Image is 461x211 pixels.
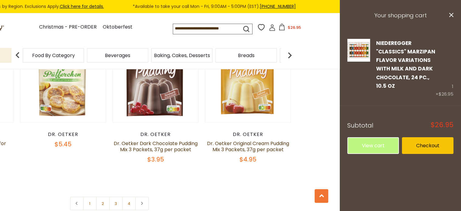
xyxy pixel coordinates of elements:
[205,37,291,123] img: Dr. Oetker Original Cream Pudding Mix 3 Packets, 37g per packet
[114,140,198,153] a: Dr. Oetker Dark Chocolate Pudding Mix 3 Packets, 37g per packet
[83,197,97,210] a: 1
[284,49,296,61] img: next arrow
[20,37,106,123] img: Dr. Oetker "Apfel-Puefferchen" Apple Popover Dessert Mix 152g
[113,37,199,123] img: Dr. Oetker Dark Chocolate Pudding Mix 3 Packets, 37g per packet
[347,137,399,154] a: View cart
[154,53,210,58] a: Baking, Cakes, Desserts
[238,53,255,58] a: Breads
[239,155,256,164] span: $4.95
[205,131,291,138] div: Dr. Oetker
[60,3,104,9] a: Click here for details.
[347,39,370,62] img: Niederegger "Classics" Marzipan Flavor Variations With Milk and Dark Chocolate, 24 pc., 10.5 oz
[376,39,435,90] a: Niederegger "Classics" Marzipan Flavor Variations With Milk and Dark Chocolate, 24 pc., 10.5 oz
[20,131,106,138] div: Dr. Oetker
[122,197,136,210] a: 4
[112,131,199,138] div: Dr. Oetker
[207,140,289,153] a: Dr. Oetker Original Cream Pudding Mix 3 Packets, 37g per packet
[402,137,453,154] a: Checkout
[133,3,296,10] span: *Available to take your call Mon - Fri, 9:00AM - 5:00PM (EST).
[109,197,123,210] a: 3
[436,39,453,98] div: 1 ×
[260,3,296,9] a: [PHONE_NUMBER]
[431,122,453,128] span: $26.95
[39,23,97,31] a: Christmas - PRE-ORDER
[12,49,24,61] img: previous arrow
[347,121,373,130] span: Subtotal
[347,39,370,98] a: Niederegger "Classics" Marzipan Flavor Variations With Milk and Dark Chocolate, 24 pc., 10.5 oz
[96,197,110,210] a: 2
[32,53,75,58] a: Food By Category
[103,23,132,31] a: Oktoberfest
[439,91,453,97] span: $26.95
[288,25,301,30] span: $26.95
[105,53,130,58] a: Beverages
[277,24,302,33] button: $26.95
[55,140,72,148] span: $5.45
[147,155,164,164] span: $3.95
